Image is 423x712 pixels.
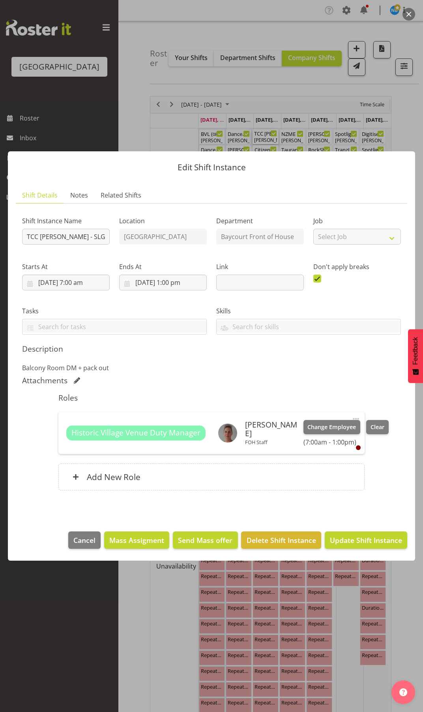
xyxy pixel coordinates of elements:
input: Search for tasks [22,320,206,333]
label: Shift Instance Name [22,216,110,226]
input: Click to select... [119,275,207,290]
span: Delete Shift Instance [247,535,316,545]
input: Click to select... [22,275,110,290]
button: Feedback - Show survey [408,329,423,383]
label: Don't apply breaks [313,262,401,271]
h5: Attachments [22,376,67,385]
input: Shift Instance Name [22,229,110,245]
label: Tasks [22,306,207,316]
button: Mass Assigment [104,531,169,549]
h6: (7:00am - 1:00pm) [303,438,389,446]
img: lisa-camplin39eb652cd60ab4b13f89f5bbe30ec9d7.png [218,424,237,443]
h5: Roles [58,393,365,403]
label: Link [216,262,304,271]
label: Starts At [22,262,110,271]
span: Related Shifts [101,190,141,200]
span: Clear [371,423,384,431]
span: Feedback [412,337,419,365]
label: Ends At [119,262,207,271]
p: Balcony Room DM + pack out [22,363,401,373]
label: Skills [216,306,401,316]
span: Send Mass offer [178,535,232,545]
span: Change Employee [307,423,356,431]
p: FOH Staff [245,439,297,445]
p: Edit Shift Instance [16,163,407,171]
button: Cancel [68,531,101,549]
div: User is clocked out [356,445,361,450]
h6: [PERSON_NAME] [245,420,297,437]
button: Update Shift Instance [325,531,407,549]
h6: Add New Role [87,472,140,482]
button: Send Mass offer [173,531,238,549]
h5: Description [22,344,401,354]
span: Update Shift Instance [330,535,402,545]
button: Change Employee [303,420,361,434]
label: Department [216,216,304,226]
button: Clear [366,420,389,434]
label: Location [119,216,207,226]
input: Search for skills [217,320,401,333]
span: Notes [70,190,88,200]
span: Historic Village Venue Duty Manager [71,427,200,439]
span: Cancel [73,535,95,545]
img: help-xxl-2.png [399,688,407,696]
span: Mass Assigment [109,535,164,545]
span: Shift Details [22,190,58,200]
button: Delete Shift Instance [241,531,321,549]
label: Job [313,216,401,226]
